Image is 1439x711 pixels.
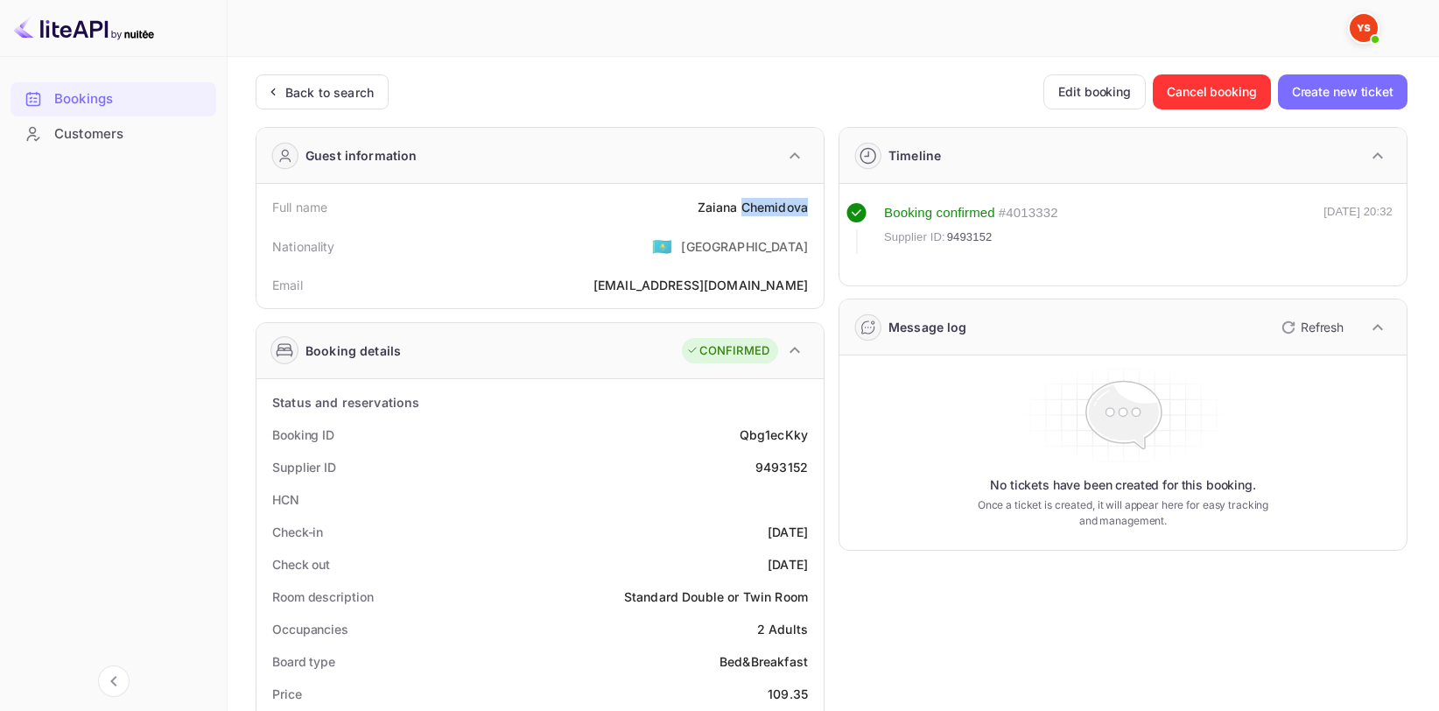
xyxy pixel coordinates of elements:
[884,229,945,246] span: Supplier ID:
[272,523,323,541] div: Check-in
[98,665,130,697] button: Collapse navigation
[272,490,299,509] div: HCN
[768,523,808,541] div: [DATE]
[768,685,808,703] div: 109.35
[999,203,1058,223] div: # 4013332
[305,341,401,360] div: Booking details
[947,229,993,246] span: 9493152
[990,476,1256,494] p: No tickets have been created for this booking.
[698,198,808,216] div: Zaiana Chemidova
[1153,74,1271,109] button: Cancel booking
[54,89,207,109] div: Bookings
[757,620,808,638] div: 2 Adults
[652,230,672,262] span: United States
[624,588,808,606] div: Standard Double or Twin Room
[272,237,335,256] div: Nationality
[1278,74,1407,109] button: Create new ticket
[686,342,769,360] div: CONFIRMED
[740,426,808,444] div: Qbg1ecKky
[272,426,334,444] div: Booking ID
[305,146,418,165] div: Guest information
[14,14,154,42] img: LiteAPI logo
[1043,74,1146,109] button: Edit booking
[272,555,330,574] div: Check out
[1301,318,1344,336] p: Refresh
[1350,14,1378,42] img: Yandex Support
[11,82,216,115] a: Bookings
[593,276,808,294] div: [EMAIL_ADDRESS][DOMAIN_NAME]
[681,237,808,256] div: [GEOGRAPHIC_DATA]
[11,117,216,150] a: Customers
[971,497,1275,529] p: Once a ticket is created, it will appear here for easy tracking and management.
[1271,313,1351,341] button: Refresh
[54,124,207,144] div: Customers
[11,82,216,116] div: Bookings
[272,652,335,671] div: Board type
[272,393,419,412] div: Status and reservations
[755,458,808,476] div: 9493152
[272,198,327,216] div: Full name
[272,588,373,606] div: Room description
[272,458,336,476] div: Supplier ID
[884,203,995,223] div: Booking confirmed
[888,146,941,165] div: Timeline
[285,83,374,102] div: Back to search
[719,652,808,671] div: Bed&Breakfast
[1323,203,1393,254] div: [DATE] 20:32
[272,685,302,703] div: Price
[768,555,808,574] div: [DATE]
[272,620,348,638] div: Occupancies
[272,276,303,294] div: Email
[11,117,216,151] div: Customers
[888,318,967,336] div: Message log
